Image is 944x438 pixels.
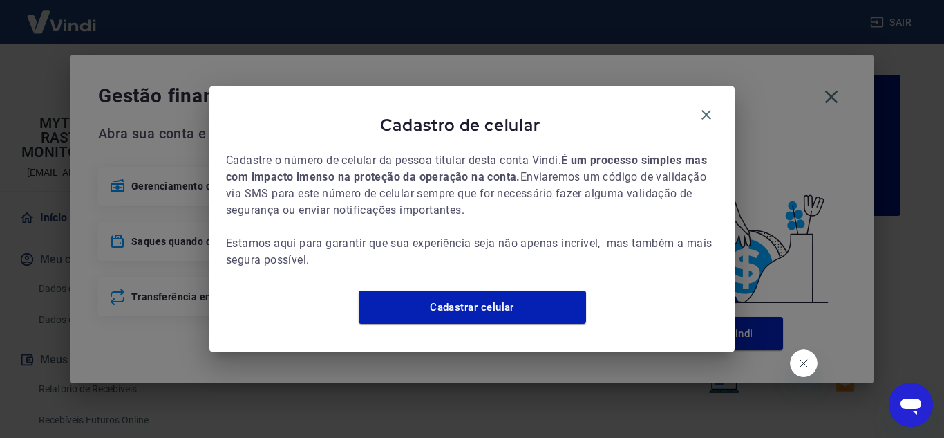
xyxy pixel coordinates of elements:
a: Cadastrar celular [359,291,586,324]
iframe: Fechar mensagem [790,349,818,377]
iframe: Botão para abrir a janela de mensagens [889,383,933,427]
span: Cadastre o número de celular da pessoa titular desta conta Vindi. Enviaremos um código de validaç... [226,152,718,268]
span: Cadastro de celular [226,114,695,136]
span: Olá! Precisa de ajuda? [8,10,116,21]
